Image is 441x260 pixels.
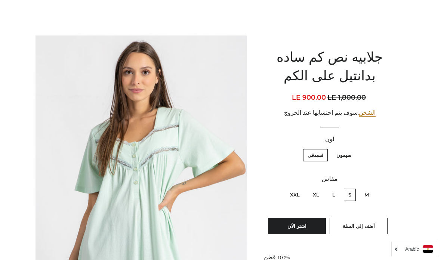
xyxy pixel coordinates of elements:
[330,218,388,234] button: أضف إلى السلة
[263,108,396,118] div: .سوف يتم احتسابها عند الخروج
[359,109,376,117] a: الشحن
[405,247,419,251] i: Arabic
[327,92,368,103] span: LE 1,800.00
[263,135,396,144] label: لون
[395,245,433,253] a: Arabic
[286,189,304,201] label: XXL
[308,189,324,201] label: XL
[332,149,356,161] label: سيمون
[360,189,373,201] label: M
[292,93,326,102] span: LE 900.00
[343,223,375,229] span: أضف إلى السلة
[268,218,326,234] button: اشتر الآن
[303,149,328,161] label: فسدقى
[328,189,340,201] label: L
[344,189,356,201] label: S
[263,174,396,184] label: مقاس
[263,49,396,87] h1: جلابيه نص كم ساده بدانتيل على الكم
